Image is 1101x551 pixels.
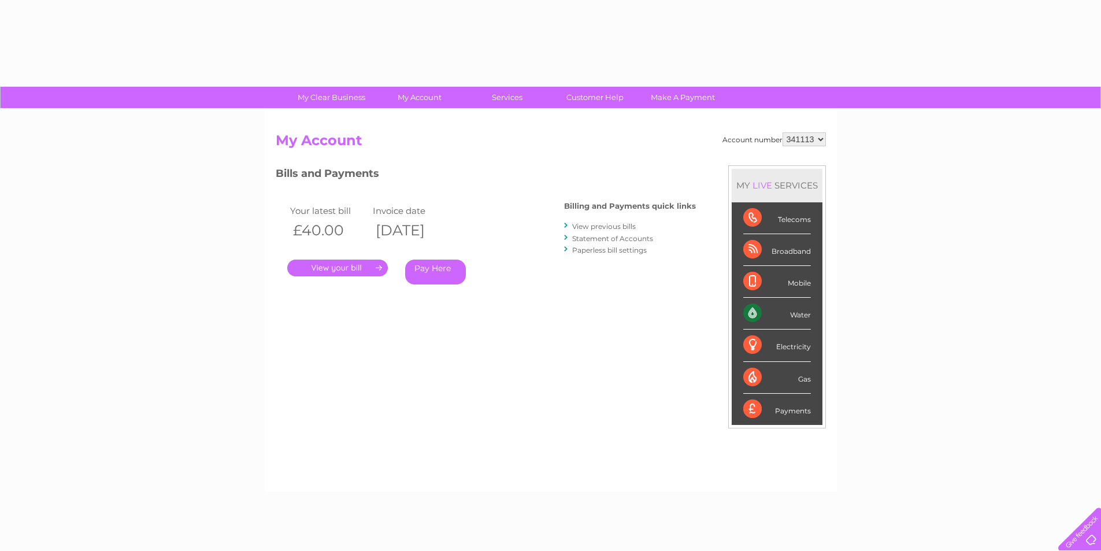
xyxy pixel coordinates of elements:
[459,87,555,108] a: Services
[405,260,466,284] a: Pay Here
[564,202,696,210] h4: Billing and Payments quick links
[743,266,811,298] div: Mobile
[572,246,647,254] a: Paperless bill settings
[372,87,467,108] a: My Account
[276,132,826,154] h2: My Account
[750,180,774,191] div: LIVE
[284,87,379,108] a: My Clear Business
[732,169,822,202] div: MY SERVICES
[743,394,811,425] div: Payments
[572,222,636,231] a: View previous bills
[743,202,811,234] div: Telecoms
[743,330,811,361] div: Electricity
[743,234,811,266] div: Broadband
[743,298,811,330] div: Water
[287,203,370,219] td: Your latest bill
[287,219,370,242] th: £40.00
[276,165,696,186] h3: Bills and Payments
[635,87,731,108] a: Make A Payment
[572,234,653,243] a: Statement of Accounts
[743,362,811,394] div: Gas
[722,132,826,146] div: Account number
[370,203,453,219] td: Invoice date
[287,260,388,276] a: .
[370,219,453,242] th: [DATE]
[547,87,643,108] a: Customer Help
